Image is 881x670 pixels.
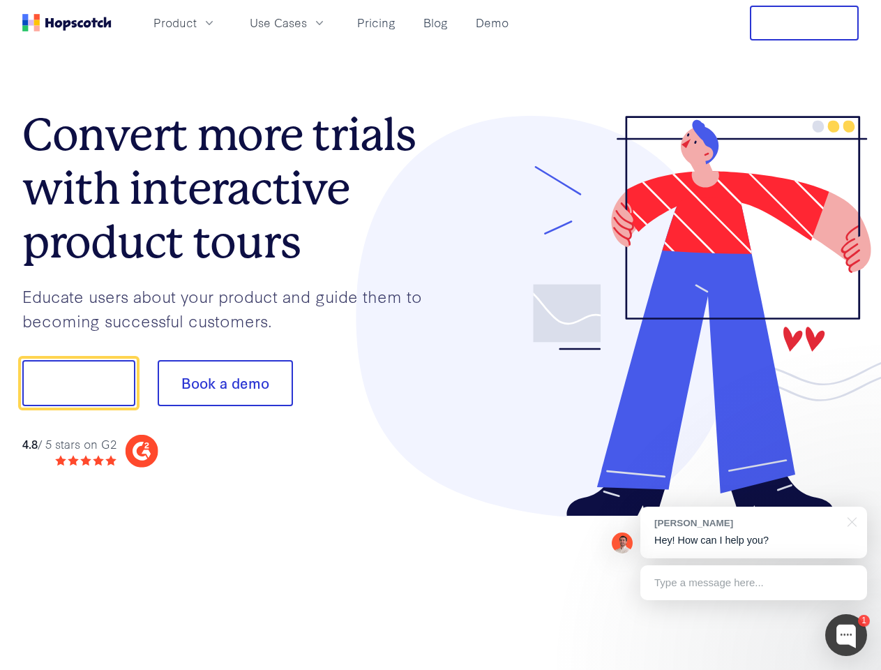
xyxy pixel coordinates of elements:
a: Demo [470,11,514,34]
span: Use Cases [250,14,307,31]
button: Use Cases [241,11,335,34]
strong: 4.8 [22,435,38,452]
button: Product [145,11,225,34]
div: / 5 stars on G2 [22,435,116,453]
button: Free Trial [750,6,859,40]
p: Hey! How can I help you? [654,533,853,548]
img: Mark Spera [612,533,633,553]
div: [PERSON_NAME] [654,516,839,530]
button: Book a demo [158,360,293,406]
div: Type a message here... [640,565,867,600]
p: Educate users about your product and guide them to becoming successful customers. [22,284,441,332]
div: 1 [858,615,870,627]
a: Home [22,14,112,31]
a: Pricing [352,11,401,34]
h1: Convert more trials with interactive product tours [22,108,441,269]
span: Product [153,14,197,31]
a: Blog [418,11,453,34]
button: Show me! [22,360,135,406]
